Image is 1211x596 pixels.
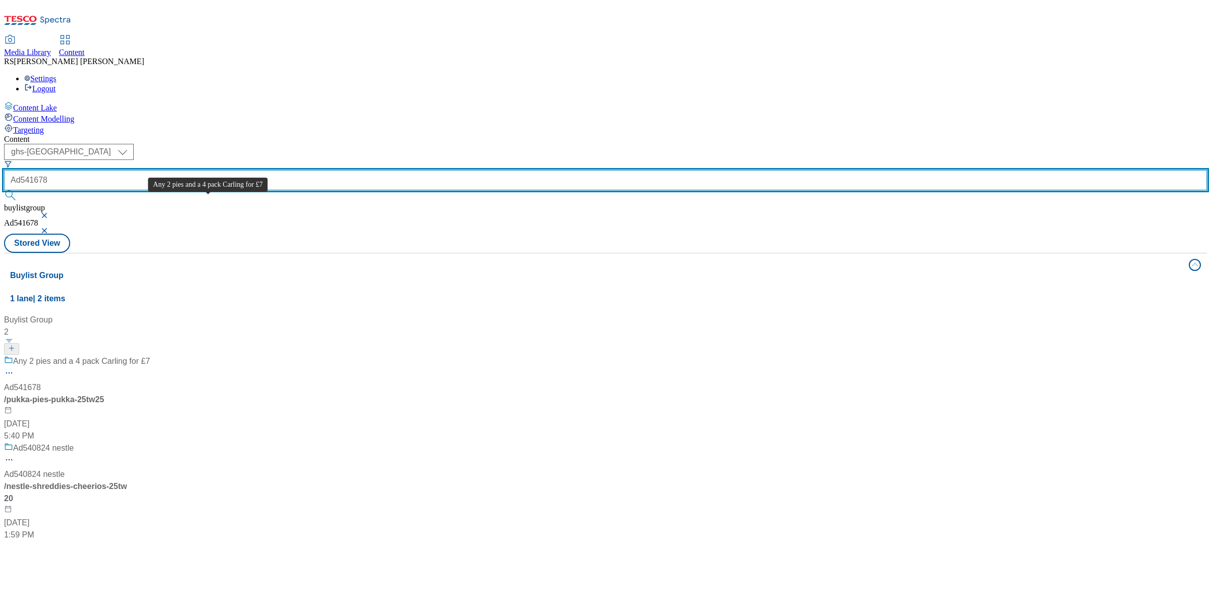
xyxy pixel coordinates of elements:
span: / pukka-pies-pukka-25tw25 [4,395,104,404]
h4: Buylist Group [10,269,1183,282]
span: / nestle-shreddies-cheerios-25tw20 [4,482,127,503]
div: 1:59 PM [4,529,150,541]
a: Targeting [4,124,1207,135]
a: Content [59,36,85,57]
span: 1 lane | 2 items [10,294,65,303]
div: Ad541678 [4,382,41,394]
a: Settings [24,74,57,83]
div: Ad540824 nestle [13,442,74,454]
svg: Search Filters [4,160,12,168]
div: Any 2 pies and a 4 pack Carling for £7 [13,355,150,367]
button: Buylist Group1 lane| 2 items [4,253,1207,310]
a: Media Library [4,36,51,57]
span: buylistgroup [4,203,45,212]
div: Buylist Group [4,314,150,326]
span: RS [4,57,14,66]
span: Targeting [13,126,44,134]
input: Search [4,170,1207,190]
span: Content [59,48,85,57]
span: Content Lake [13,103,57,112]
a: Logout [24,84,56,93]
div: [DATE] [4,418,150,430]
a: Content Lake [4,101,1207,113]
span: Media Library [4,48,51,57]
span: Content Modelling [13,115,74,123]
div: [DATE] [4,517,150,529]
button: Stored View [4,234,70,253]
span: Ad541678 [4,219,38,227]
div: 2 [4,326,150,338]
span: [PERSON_NAME] [PERSON_NAME] [14,57,144,66]
a: Content Modelling [4,113,1207,124]
div: 5:40 PM [4,430,150,442]
div: Content [4,135,1207,144]
div: Ad540824 nestle [4,468,65,480]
